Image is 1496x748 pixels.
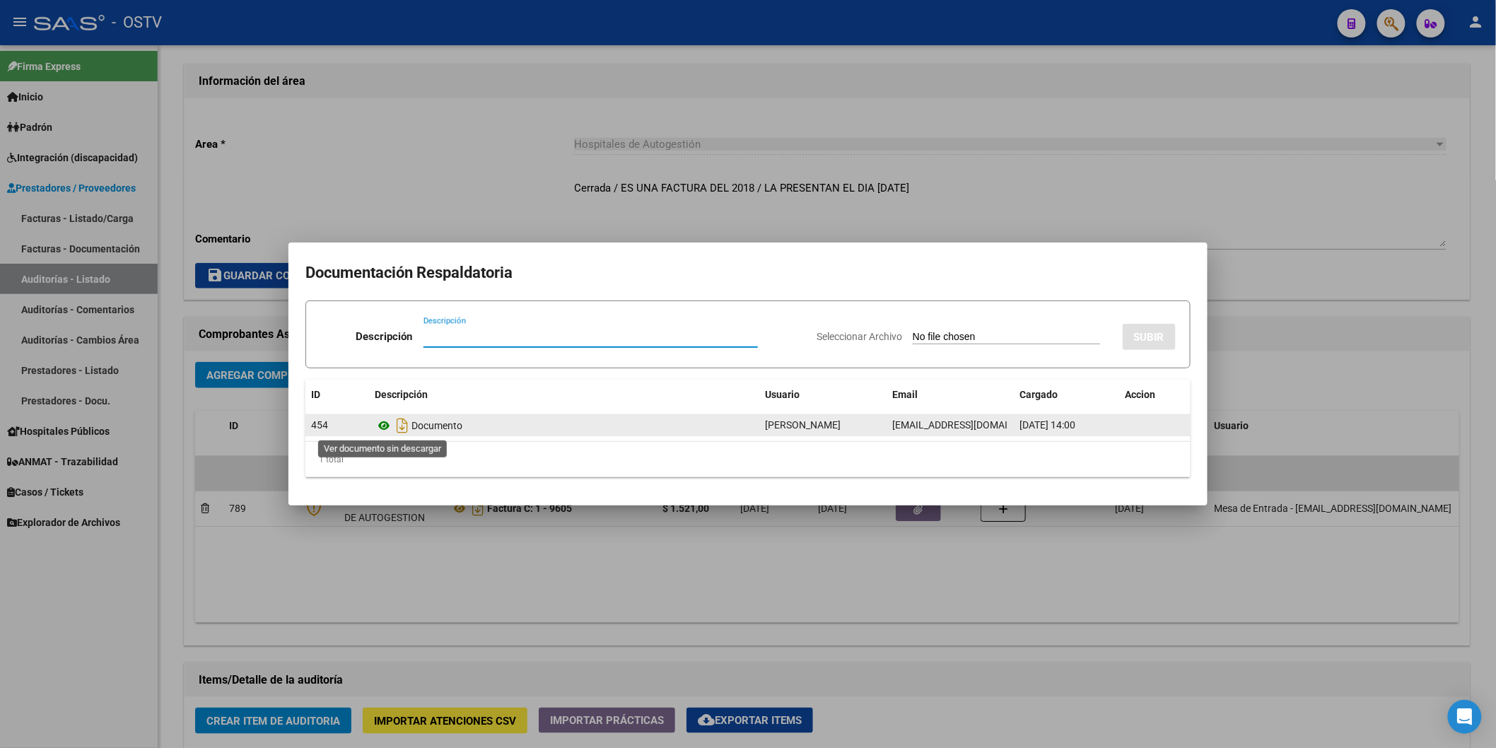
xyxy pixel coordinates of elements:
div: 1 total [305,442,1191,477]
span: Email [892,389,918,400]
datatable-header-cell: ID [305,380,369,410]
i: Descargar documento [393,414,411,437]
div: Open Intercom Messenger [1448,700,1482,734]
datatable-header-cell: Accion [1120,380,1191,410]
span: [DATE] 14:00 [1019,419,1075,431]
div: Documento [375,414,754,437]
span: [EMAIL_ADDRESS][DOMAIN_NAME] [892,419,1049,431]
span: [PERSON_NAME] [765,419,841,431]
p: Descripción [356,329,412,345]
span: Accion [1126,389,1156,400]
span: ID [311,389,320,400]
span: Descripción [375,389,428,400]
h2: Documentación Respaldatoria [305,259,1191,286]
datatable-header-cell: Usuario [759,380,887,410]
span: 454 [311,419,328,431]
datatable-header-cell: Email [887,380,1014,410]
span: Usuario [765,389,800,400]
datatable-header-cell: Cargado [1014,380,1120,410]
button: SUBIR [1123,324,1176,350]
span: Seleccionar Archivo [817,331,902,342]
datatable-header-cell: Descripción [369,380,759,410]
span: SUBIR [1134,331,1164,344]
span: Cargado [1019,389,1058,400]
